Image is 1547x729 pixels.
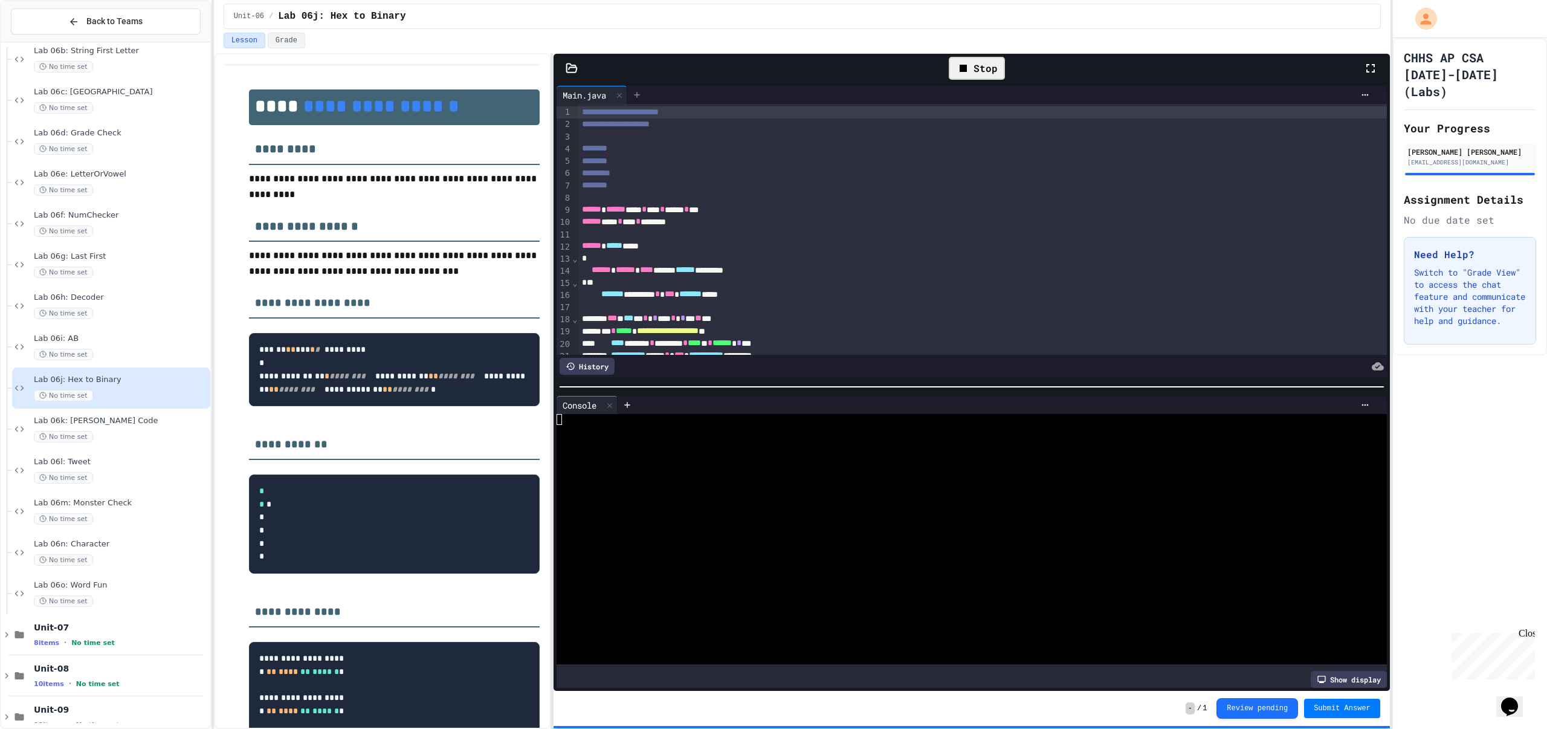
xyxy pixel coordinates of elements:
span: No time set [34,595,93,607]
button: Lesson [224,33,265,48]
button: Grade [268,33,305,48]
span: Unit-08 [34,663,208,674]
div: Chat with us now!Close [5,5,83,77]
h1: CHHS AP CSA [DATE]-[DATE] (Labs) [1404,49,1536,100]
div: 21 [557,351,572,363]
div: Main.java [557,89,612,102]
span: Fold line [572,278,578,288]
span: Lab 06j: Hex to Binary [278,9,405,24]
span: No time set [34,184,93,196]
span: No time set [34,349,93,360]
div: 14 [557,265,572,277]
div: 20 [557,339,572,351]
span: 1 [1203,704,1207,713]
button: Review pending [1216,698,1298,719]
span: Submit Answer [1314,704,1371,713]
div: 1 [557,106,572,118]
span: No time set [76,721,120,729]
span: No time set [34,513,93,525]
div: 18 [557,314,572,326]
span: Lab 06l: Tweet [34,457,208,467]
span: Lab 06n: Character [34,539,208,549]
span: Lab 06f: NumChecker [34,210,208,221]
span: Unit-06 [234,11,264,21]
span: 10 items [34,680,64,688]
h3: Need Help? [1414,247,1526,262]
div: 15 [557,277,572,290]
span: • [69,679,71,688]
div: No due date set [1404,213,1536,227]
span: No time set [34,431,93,442]
span: No time set [34,472,93,484]
span: No time set [34,61,93,73]
span: - [1186,702,1195,714]
div: 10 [557,216,572,228]
div: 5 [557,155,572,167]
span: No time set [34,102,93,114]
span: Lab 06h: Decoder [34,293,208,303]
div: 12 [557,241,572,253]
span: Fold line [572,254,578,264]
button: Submit Answer [1304,699,1380,718]
div: 16 [557,290,572,302]
span: Unit-09 [34,704,208,715]
div: 19 [557,326,572,338]
div: 17 [557,302,572,314]
div: 7 [557,180,572,192]
span: Lab 06g: Last First [34,251,208,262]
div: Main.java [557,86,627,104]
span: Lab 06b: String First Letter [34,46,208,56]
div: 3 [557,131,572,143]
span: No time set [34,554,93,566]
div: Show display [1311,671,1387,688]
span: / [1197,704,1201,713]
div: 4 [557,143,572,155]
div: 9 [557,204,572,216]
span: Lab 06d: Grade Check [34,128,208,138]
div: Console [557,396,618,414]
span: No time set [34,143,93,155]
span: Lab 06i: AB [34,334,208,344]
span: Lab 06m: Monster Check [34,498,208,508]
div: History [560,358,615,375]
div: 8 [557,192,572,204]
span: Lab 06k: [PERSON_NAME] Code [34,416,208,426]
span: No time set [34,225,93,237]
span: • [64,638,66,647]
div: [EMAIL_ADDRESS][DOMAIN_NAME] [1407,158,1532,167]
iframe: chat widget [1447,628,1535,679]
span: Lab 06o: Word Fun [34,580,208,591]
div: Stop [949,57,1005,80]
span: Unit-07 [34,622,208,633]
div: 2 [557,118,572,131]
div: Console [557,399,602,412]
span: Lab 06e: LetterOrVowel [34,169,208,180]
span: 8 items [34,639,59,647]
div: 6 [557,167,572,180]
span: No time set [34,267,93,278]
span: Back to Teams [86,15,143,28]
h2: Your Progress [1404,120,1536,137]
span: Lab 06j: Hex to Binary [34,375,208,385]
span: No time set [76,680,120,688]
span: 12 items [34,721,64,729]
span: No time set [34,390,93,401]
span: No time set [34,308,93,319]
span: Lab 06c: [GEOGRAPHIC_DATA] [34,87,208,97]
span: No time set [71,639,115,647]
iframe: chat widget [1496,681,1535,717]
div: My Account [1403,5,1440,33]
div: 13 [557,253,572,265]
span: / [269,11,273,21]
div: 11 [557,229,572,241]
h2: Assignment Details [1404,191,1536,208]
button: Back to Teams [11,8,201,34]
div: [PERSON_NAME] [PERSON_NAME] [1407,146,1532,157]
p: Switch to "Grade View" to access the chat feature and communicate with your teacher for help and ... [1414,267,1526,327]
span: Fold line [572,314,578,324]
